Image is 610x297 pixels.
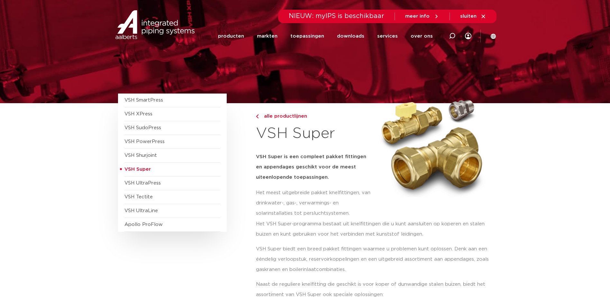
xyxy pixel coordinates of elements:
a: VSH Shurjoint [124,153,157,158]
a: sluiten [460,14,486,19]
a: VSH XPress [124,112,152,116]
p: Het meest uitgebreide pakket knelfittingen, van drinkwater-, gas-, verwarmings- en solarinstallat... [256,188,372,219]
p: Het VSH Super-programma bestaat uit knelfittingen die u kunt aansluiten op koperen en stalen buiz... [256,219,492,239]
a: VSH PowerPress [124,139,165,144]
a: VSH UltraPress [124,181,161,185]
a: producten [218,24,244,49]
a: VSH SudoPress [124,125,161,130]
span: meer info [405,14,430,19]
span: sluiten [460,14,477,19]
a: Apollo ProFlow [124,222,163,227]
a: markten [257,24,278,49]
a: alle productlijnen [256,113,372,120]
a: VSH Tectite [124,194,153,199]
img: chevron-right.svg [256,114,259,119]
nav: Menu [218,24,433,49]
span: NIEUW: myIPS is beschikbaar [289,13,384,19]
h5: VSH Super is een compleet pakket fittingen en appendages geschikt voor de meest uiteenlopende toe... [256,152,372,183]
span: alle productlijnen [260,114,307,119]
span: VSH Super [124,167,151,172]
a: toepassingen [290,24,324,49]
h1: VSH Super [256,123,372,144]
a: services [377,24,398,49]
div: my IPS [465,29,471,43]
a: downloads [337,24,364,49]
a: VSH SmartPress [124,98,163,103]
a: over ons [411,24,433,49]
a: VSH UltraLine [124,208,158,213]
p: VSH Super biedt een breed pakket fittingen waarmee u problemen kunt oplossen. Denk aan een ééndel... [256,244,492,275]
a: meer info [405,14,439,19]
